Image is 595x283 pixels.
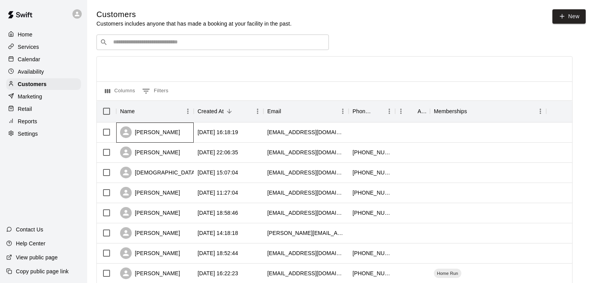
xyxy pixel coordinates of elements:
[224,106,235,117] button: Sort
[198,189,238,197] div: 2025-10-06 11:27:04
[120,126,180,138] div: [PERSON_NAME]
[96,35,329,50] div: Search customers by name or email
[535,105,546,117] button: Menu
[267,148,345,156] div: bharpersauinsurance@gmail.com
[18,105,32,113] p: Retail
[120,227,180,239] div: [PERSON_NAME]
[16,240,45,247] p: Help Center
[120,207,180,219] div: [PERSON_NAME]
[353,148,391,156] div: +18435439000
[353,269,391,277] div: +18434242783
[198,128,238,136] div: 2025-10-09 16:18:19
[198,148,238,156] div: 2025-10-08 22:06:35
[395,100,430,122] div: Age
[267,229,345,237] div: barnett.lisar@gmail.com
[116,100,194,122] div: Name
[198,100,224,122] div: Created At
[267,209,345,217] div: buckster7178@gmail.com
[434,100,467,122] div: Memberships
[140,85,170,97] button: Show filters
[281,106,292,117] button: Sort
[18,93,42,100] p: Marketing
[267,100,281,122] div: Email
[198,249,238,257] div: 2025-10-04 18:52:44
[6,29,81,40] a: Home
[120,147,180,158] div: [PERSON_NAME]
[18,55,40,63] p: Calendar
[18,80,46,88] p: Customers
[353,169,391,176] div: +15039395458
[6,78,81,90] a: Customers
[267,189,345,197] div: mgilroy311@hotmail.com
[267,169,345,176] div: c.johnsantiago@gmail.com
[198,229,238,237] div: 2025-10-05 14:18:18
[353,189,391,197] div: +16104005009
[18,130,38,138] p: Settings
[353,100,373,122] div: Phone Number
[6,53,81,65] a: Calendar
[6,41,81,53] a: Services
[120,167,242,178] div: [DEMOGRAPHIC_DATA][PERSON_NAME]
[267,269,345,277] div: malyons31@gmail.com
[252,105,263,117] button: Menu
[96,20,292,28] p: Customers includes anyone that has made a booking at your facility in the past.
[395,105,407,117] button: Menu
[194,100,263,122] div: Created At
[6,91,81,102] a: Marketing
[353,209,391,217] div: +15633492473
[16,254,58,261] p: View public page
[353,249,391,257] div: +13477542351
[434,270,461,276] span: Home Run
[6,128,81,140] a: Settings
[383,105,395,117] button: Menu
[198,209,238,217] div: 2025-10-05 18:58:46
[120,247,180,259] div: [PERSON_NAME]
[16,267,69,275] p: Copy public page link
[267,249,345,257] div: mdelgado1612@gmail.com
[198,169,238,176] div: 2025-10-08 15:07:04
[418,100,426,122] div: Age
[103,85,137,97] button: Select columns
[182,105,194,117] button: Menu
[18,68,44,76] p: Availability
[552,9,586,24] a: New
[6,116,81,127] a: Reports
[16,226,43,233] p: Contact Us
[467,106,478,117] button: Sort
[6,103,81,115] a: Retail
[407,106,418,117] button: Sort
[18,31,33,38] p: Home
[96,9,292,20] h5: Customers
[337,105,349,117] button: Menu
[120,267,180,279] div: [PERSON_NAME]
[263,100,349,122] div: Email
[349,100,395,122] div: Phone Number
[135,106,146,117] button: Sort
[198,269,238,277] div: 2025-10-03 16:22:23
[120,100,135,122] div: Name
[430,100,546,122] div: Memberships
[6,66,81,78] a: Availability
[373,106,383,117] button: Sort
[267,128,345,136] div: bjlinnenbrink@gmail.com
[18,117,37,125] p: Reports
[18,43,39,51] p: Services
[120,187,180,198] div: [PERSON_NAME]
[434,269,461,278] div: Home Run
